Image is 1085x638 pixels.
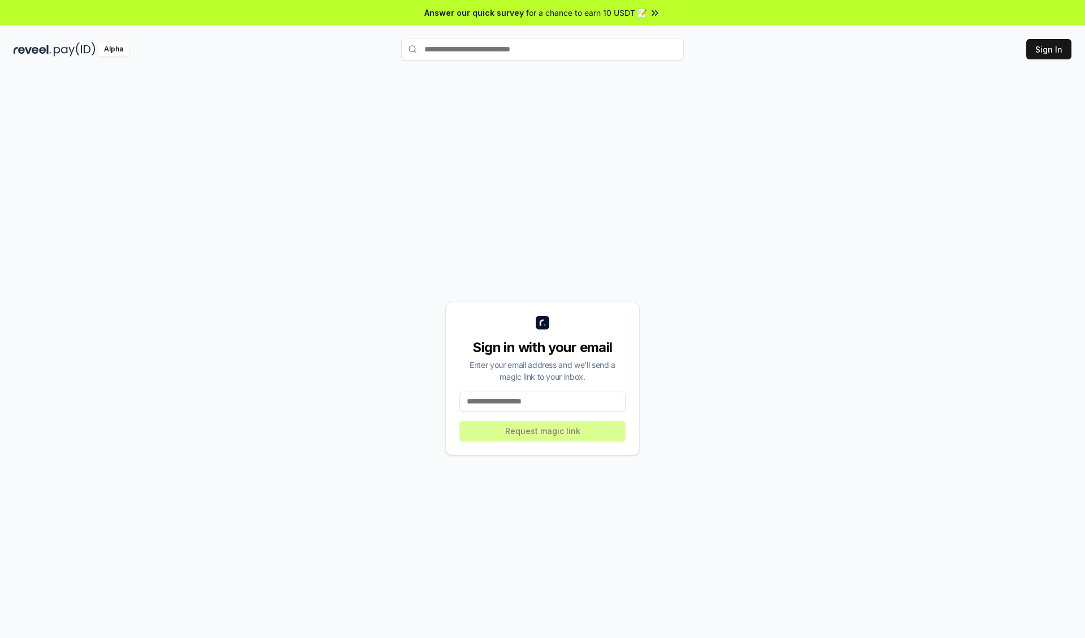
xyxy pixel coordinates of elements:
span: Answer our quick survey [424,7,524,19]
div: Alpha [98,42,129,57]
button: Sign In [1026,39,1071,59]
img: logo_small [536,316,549,329]
div: Enter your email address and we’ll send a magic link to your inbox. [459,359,626,383]
img: reveel_dark [14,42,51,57]
div: Sign in with your email [459,338,626,357]
img: pay_id [54,42,96,57]
span: for a chance to earn 10 USDT 📝 [526,7,647,19]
